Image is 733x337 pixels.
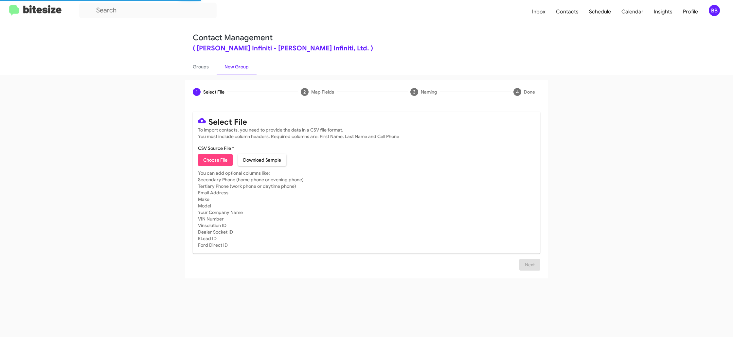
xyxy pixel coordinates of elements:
[198,145,234,151] label: CSV Source File *
[525,259,535,271] span: Next
[678,2,703,21] a: Profile
[217,58,257,75] a: New Group
[616,2,649,21] a: Calendar
[198,117,535,125] mat-card-title: Select File
[649,2,678,21] a: Insights
[551,2,584,21] a: Contacts
[193,45,540,52] div: ( [PERSON_NAME] Infiniti - [PERSON_NAME] Infiniti, Ltd. )
[709,5,720,16] div: BB
[185,58,217,75] a: Groups
[203,154,227,166] span: Choose File
[584,2,616,21] a: Schedule
[198,170,535,248] mat-card-subtitle: You can add optional columns like: Secondary Phone (home phone or evening phone) Tertiary Phone (...
[527,2,551,21] a: Inbox
[519,259,540,271] button: Next
[193,33,273,43] a: Contact Management
[198,127,535,140] mat-card-subtitle: To import contacts, you need to provide the data in a CSV file format. You must include column he...
[198,154,233,166] button: Choose File
[79,3,217,18] input: Search
[238,154,286,166] button: Download Sample
[703,5,726,16] button: BB
[243,154,281,166] span: Download Sample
